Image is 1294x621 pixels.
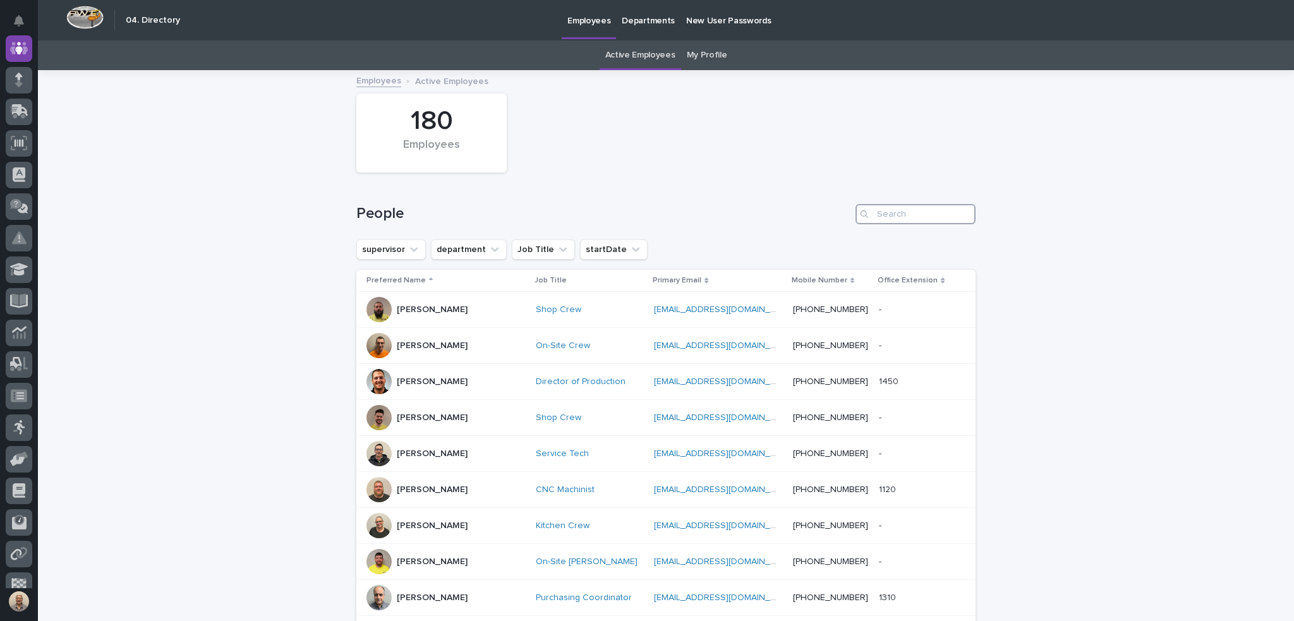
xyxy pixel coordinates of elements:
p: - [879,338,884,351]
a: On-Site [PERSON_NAME] [536,557,638,567]
a: Employees [356,73,401,87]
a: [PHONE_NUMBER] [793,521,868,530]
p: [PERSON_NAME] [397,304,468,315]
tr: [PERSON_NAME]On-Site Crew [EMAIL_ADDRESS][DOMAIN_NAME] [PHONE_NUMBER]-- [356,328,976,364]
a: [PHONE_NUMBER] [793,485,868,494]
div: Employees [378,138,485,165]
p: [PERSON_NAME] [397,449,468,459]
a: CNC Machinist [536,485,595,495]
p: 1450 [879,374,901,387]
input: Search [856,204,976,224]
button: supervisor [356,239,426,260]
button: Notifications [6,8,32,34]
h1: People [356,205,850,223]
a: [EMAIL_ADDRESS][DOMAIN_NAME] [654,521,797,530]
div: Notifications [16,15,32,35]
a: [EMAIL_ADDRESS][DOMAIN_NAME] [654,557,797,566]
p: - [879,410,884,423]
a: Shop Crew [536,413,581,423]
a: On-Site Crew [536,341,590,351]
p: - [879,554,884,567]
a: [EMAIL_ADDRESS][DOMAIN_NAME] [654,305,797,314]
div: 180 [378,106,485,137]
button: Job Title [512,239,575,260]
tr: [PERSON_NAME]On-Site [PERSON_NAME] [EMAIL_ADDRESS][DOMAIN_NAME] [PHONE_NUMBER]-- [356,544,976,580]
tr: [PERSON_NAME]Shop Crew [EMAIL_ADDRESS][DOMAIN_NAME] [PHONE_NUMBER]-- [356,292,976,328]
tr: [PERSON_NAME]CNC Machinist [EMAIL_ADDRESS][DOMAIN_NAME] [PHONE_NUMBER]11201120 [356,472,976,508]
a: [PHONE_NUMBER] [793,413,868,422]
p: Primary Email [653,274,701,287]
p: [PERSON_NAME] [397,485,468,495]
a: Purchasing Coordinator [536,593,632,603]
a: [PHONE_NUMBER] [793,593,868,602]
a: [EMAIL_ADDRESS][DOMAIN_NAME] [654,377,797,386]
a: Service Tech [536,449,589,459]
a: Kitchen Crew [536,521,590,531]
p: 1120 [879,482,898,495]
p: - [879,446,884,459]
tr: [PERSON_NAME]Kitchen Crew [EMAIL_ADDRESS][DOMAIN_NAME] [PHONE_NUMBER]-- [356,508,976,544]
a: [PHONE_NUMBER] [793,341,868,350]
a: [EMAIL_ADDRESS][DOMAIN_NAME] [654,593,797,602]
p: - [879,302,884,315]
button: users-avatar [6,588,32,615]
a: [PHONE_NUMBER] [793,305,868,314]
p: [PERSON_NAME] [397,593,468,603]
p: - [879,518,884,531]
a: My Profile [687,40,727,70]
h2: 04. Directory [126,15,180,26]
tr: [PERSON_NAME]Service Tech [EMAIL_ADDRESS][DOMAIN_NAME] [PHONE_NUMBER]-- [356,436,976,472]
tr: [PERSON_NAME]Director of Production [EMAIL_ADDRESS][DOMAIN_NAME] [PHONE_NUMBER]14501450 [356,364,976,400]
p: [PERSON_NAME] [397,413,468,423]
tr: [PERSON_NAME]Shop Crew [EMAIL_ADDRESS][DOMAIN_NAME] [PHONE_NUMBER]-- [356,400,976,436]
a: Active Employees [605,40,675,70]
a: [EMAIL_ADDRESS][DOMAIN_NAME] [654,413,797,422]
a: [EMAIL_ADDRESS][DOMAIN_NAME] [654,341,797,350]
a: [PHONE_NUMBER] [793,557,868,566]
p: [PERSON_NAME] [397,377,468,387]
p: [PERSON_NAME] [397,521,468,531]
tr: [PERSON_NAME]Purchasing Coordinator [EMAIL_ADDRESS][DOMAIN_NAME] [PHONE_NUMBER]13101310 [356,580,976,616]
a: [EMAIL_ADDRESS][DOMAIN_NAME] [654,485,797,494]
p: Preferred Name [366,274,426,287]
a: Shop Crew [536,304,581,315]
a: Director of Production [536,377,626,387]
a: [EMAIL_ADDRESS][DOMAIN_NAME] [654,449,797,458]
p: Job Title [535,274,567,287]
p: Mobile Number [792,274,847,287]
img: Workspace Logo [66,6,104,29]
p: [PERSON_NAME] [397,341,468,351]
p: Office Extension [878,274,938,287]
a: [PHONE_NUMBER] [793,377,868,386]
p: [PERSON_NAME] [397,557,468,567]
a: [PHONE_NUMBER] [793,449,868,458]
p: 1310 [879,590,898,603]
button: department [431,239,507,260]
button: startDate [580,239,648,260]
p: Active Employees [415,73,488,87]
